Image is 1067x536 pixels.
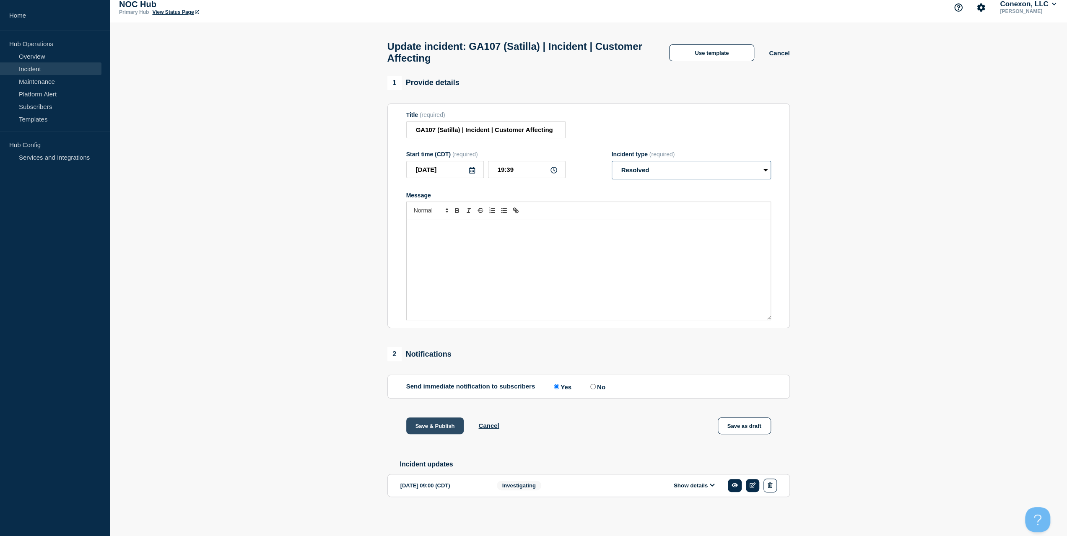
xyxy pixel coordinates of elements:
[671,482,717,489] button: Show details
[486,205,498,215] button: Toggle ordered list
[510,205,522,215] button: Toggle link
[387,347,402,361] span: 2
[406,161,484,178] input: YYYY-MM-DD
[488,161,566,178] input: HH:MM
[406,121,566,138] input: Title
[498,205,510,215] button: Toggle bulleted list
[406,151,566,158] div: Start time (CDT)
[552,383,571,391] label: Yes
[475,205,486,215] button: Toggle strikethrough text
[400,479,484,492] div: [DATE] 09:00 (CDT)
[998,8,1058,14] p: [PERSON_NAME]
[649,151,675,158] span: (required)
[387,76,402,90] span: 1
[406,417,464,434] button: Save & Publish
[612,151,771,158] div: Incident type
[497,481,541,490] span: Investigating
[406,383,535,391] p: Send immediate notification to subscribers
[387,41,655,64] h1: Update incident: GA107 (Satilla) | Incident | Customer Affecting
[463,205,475,215] button: Toggle italic text
[387,347,452,361] div: Notifications
[406,111,566,118] div: Title
[152,9,199,15] a: View Status Page
[420,111,445,118] span: (required)
[588,383,605,391] label: No
[406,383,771,391] div: Send immediate notification to subscribers
[119,9,149,15] p: Primary Hub
[1025,507,1050,532] iframe: Help Scout Beacon - Open
[406,192,771,199] div: Message
[554,384,559,389] input: Yes
[769,49,789,57] button: Cancel
[387,76,460,90] div: Provide details
[612,161,771,179] select: Incident type
[718,417,771,434] button: Save as draft
[451,205,463,215] button: Toggle bold text
[452,151,478,158] span: (required)
[478,422,499,429] button: Cancel
[590,384,596,389] input: No
[400,461,790,468] h2: Incident updates
[410,205,451,215] span: Font size
[669,44,754,61] button: Use template
[407,219,771,320] div: Message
